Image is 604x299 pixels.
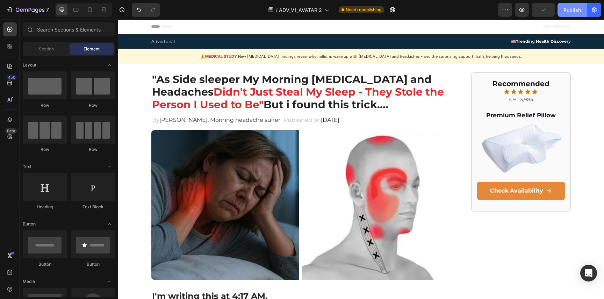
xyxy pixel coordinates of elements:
[203,97,222,104] span: [DATE]
[23,261,67,267] div: Button
[71,102,115,109] div: Row
[120,34,404,39] span: New [MEDICAL_DATA] findings reveal why millions wake up with [MEDICAL_DATA] and headaches - and t...
[119,34,120,39] strong: :
[42,97,163,104] span: [PERSON_NAME], Morning headache suffer
[71,261,115,267] div: Button
[5,128,17,134] div: Beta
[46,6,49,14] p: 7
[39,46,54,52] span: Section
[368,92,438,99] strong: Premium Relief Pillow
[276,6,278,14] span: /
[166,96,222,106] p: Published on
[84,46,100,52] span: Element
[3,3,52,17] button: 7
[23,146,67,153] div: Row
[23,221,36,227] span: Button
[23,278,35,285] span: Media
[71,146,115,153] div: Row
[34,111,332,260] img: Alt Image
[23,102,67,109] div: Row
[23,22,115,36] input: Search Sections & Elements
[104,161,115,172] span: Toggle open
[34,66,326,91] span: Didn't Just Steal My Sleep - They Stole the Person I Used to Be"
[563,6,581,14] div: Publish
[23,204,67,210] div: Heading
[7,75,17,80] div: 450
[359,162,447,181] a: Check Availability
[132,3,160,17] div: Undo/Redo
[34,53,332,92] h2: "As Side sleeper My Morning [MEDICAL_DATA] and Headaches But i found this trick….
[104,276,115,287] span: Toggle open
[558,3,587,17] button: Publish
[104,218,115,230] span: Toggle open
[375,60,432,68] strong: Recommended
[372,168,425,174] strong: Check Availability
[279,6,322,14] span: ADV_V1_AVATAR 2
[23,164,31,170] span: Text
[360,76,446,84] p: 4.9 | 3,984
[23,62,36,68] span: Layout
[346,7,381,13] span: Need republishing
[34,96,164,106] p: By
[34,271,150,281] strong: I'm writing this at 4:17 AM.
[104,60,115,71] span: Toggle open
[580,265,597,281] div: Open Intercom Messenger
[359,100,447,162] img: gempages_520906997315404713-1adb8611-a9a6-433b-bd69-996a6042af9d.webp
[118,20,604,299] iframe: Design area
[71,204,115,210] div: Text Block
